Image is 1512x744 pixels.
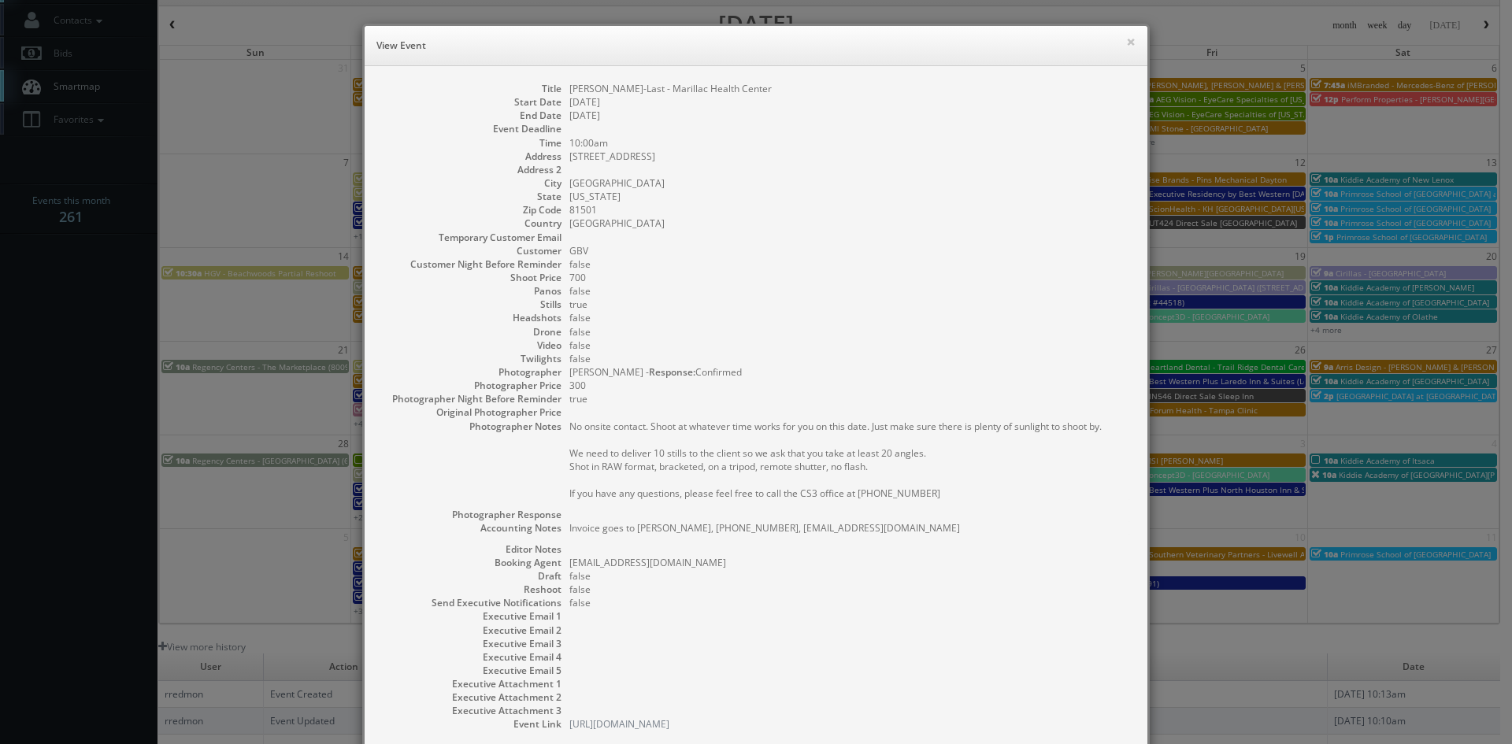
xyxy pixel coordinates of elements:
[380,704,561,717] dt: Executive Attachment 3
[569,392,1132,405] dd: true
[380,284,561,298] dt: Panos
[380,392,561,405] dt: Photographer Night Before Reminder
[569,176,1132,190] dd: [GEOGRAPHIC_DATA]
[569,379,1132,392] dd: 300
[380,190,561,203] dt: State
[569,284,1132,298] dd: false
[569,352,1132,365] dd: false
[380,508,561,521] dt: Photographer Response
[380,163,561,176] dt: Address 2
[569,521,1132,535] pre: Invoice goes to [PERSON_NAME], [PHONE_NUMBER], [EMAIL_ADDRESS][DOMAIN_NAME]
[380,325,561,339] dt: Drone
[569,217,1132,230] dd: [GEOGRAPHIC_DATA]
[380,82,561,95] dt: Title
[380,624,561,637] dt: Executive Email 2
[569,339,1132,352] dd: false
[569,136,1132,150] dd: 10:00am
[380,521,561,535] dt: Accounting Notes
[569,190,1132,203] dd: [US_STATE]
[380,609,561,623] dt: Executive Email 1
[380,596,561,609] dt: Send Executive Notifications
[380,271,561,284] dt: Shoot Price
[569,420,1132,500] pre: No onsite contact. Shoot at whatever time works for you on this date. Just make sure there is ple...
[380,136,561,150] dt: Time
[569,717,669,731] a: [URL][DOMAIN_NAME]
[380,176,561,190] dt: City
[380,352,561,365] dt: Twilights
[380,150,561,163] dt: Address
[569,298,1132,311] dd: true
[569,271,1132,284] dd: 700
[380,244,561,257] dt: Customer
[380,677,561,690] dt: Executive Attachment 1
[569,596,1132,609] dd: false
[380,420,561,433] dt: Photographer Notes
[380,650,561,664] dt: Executive Email 4
[380,365,561,379] dt: Photographer
[380,109,561,122] dt: End Date
[569,203,1132,217] dd: 81501
[569,95,1132,109] dd: [DATE]
[376,38,1136,54] h6: View Event
[569,109,1132,122] dd: [DATE]
[380,203,561,217] dt: Zip Code
[380,217,561,230] dt: Country
[649,365,695,379] b: Response:
[569,583,1132,596] dd: false
[380,95,561,109] dt: Start Date
[569,311,1132,324] dd: false
[569,257,1132,271] dd: false
[569,82,1132,95] dd: [PERSON_NAME]-Last - Marillac Health Center
[380,569,561,583] dt: Draft
[380,311,561,324] dt: Headshots
[569,556,1132,569] dd: [EMAIL_ADDRESS][DOMAIN_NAME]
[380,556,561,569] dt: Booking Agent
[380,664,561,677] dt: Executive Email 5
[569,244,1132,257] dd: GBV
[380,637,561,650] dt: Executive Email 3
[380,257,561,271] dt: Customer Night Before Reminder
[380,583,561,596] dt: Reshoot
[380,405,561,419] dt: Original Photographer Price
[380,298,561,311] dt: Stills
[569,325,1132,339] dd: false
[380,339,561,352] dt: Video
[380,122,561,135] dt: Event Deadline
[569,569,1132,583] dd: false
[380,717,561,731] dt: Event Link
[380,690,561,704] dt: Executive Attachment 2
[380,542,561,556] dt: Editor Notes
[380,379,561,392] dt: Photographer Price
[569,365,1132,379] dd: [PERSON_NAME] - Confirmed
[1126,36,1136,47] button: ×
[569,150,1132,163] dd: [STREET_ADDRESS]
[380,231,561,244] dt: Temporary Customer Email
